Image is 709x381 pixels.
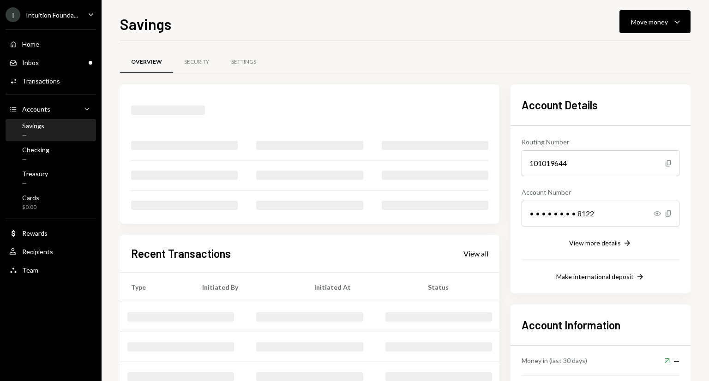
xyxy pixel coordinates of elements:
[120,272,191,302] th: Type
[6,143,96,165] a: Checking—
[22,229,48,237] div: Rewards
[22,203,39,211] div: $0.00
[26,11,78,19] div: Intuition Founda...
[6,191,96,213] a: Cards$0.00
[6,54,96,71] a: Inbox
[22,248,53,256] div: Recipients
[522,150,679,176] div: 101019644
[220,50,267,74] a: Settings
[556,272,645,282] button: Make international deposit
[522,187,679,197] div: Account Number
[22,194,39,202] div: Cards
[522,317,679,333] h2: Account Information
[6,36,96,52] a: Home
[6,119,96,141] a: Savings—
[569,239,621,247] div: View more details
[569,238,632,249] button: View more details
[664,355,679,366] div: —
[184,58,209,66] div: Security
[522,137,679,147] div: Routing Number
[303,272,416,302] th: Initiated At
[22,77,60,85] div: Transactions
[6,262,96,278] a: Team
[22,170,48,178] div: Treasury
[463,248,488,258] a: View all
[22,59,39,66] div: Inbox
[22,179,48,187] div: —
[556,273,634,280] div: Make international deposit
[22,131,44,139] div: —
[522,356,587,365] div: Money in (last 30 days)
[22,146,49,154] div: Checking
[417,272,499,302] th: Status
[6,7,20,22] div: I
[173,50,220,74] a: Security
[22,266,38,274] div: Team
[6,72,96,89] a: Transactions
[120,50,173,74] a: Overview
[22,122,44,130] div: Savings
[231,58,256,66] div: Settings
[191,272,303,302] th: Initiated By
[6,225,96,241] a: Rewards
[6,101,96,117] a: Accounts
[6,243,96,260] a: Recipients
[619,10,691,33] button: Move money
[22,105,50,113] div: Accounts
[131,58,162,66] div: Overview
[522,97,679,113] h2: Account Details
[120,15,171,33] h1: Savings
[22,155,49,163] div: —
[631,17,668,27] div: Move money
[6,167,96,189] a: Treasury—
[131,246,231,261] h2: Recent Transactions
[463,249,488,258] div: View all
[522,201,679,226] div: • • • • • • • • 8122
[22,40,39,48] div: Home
